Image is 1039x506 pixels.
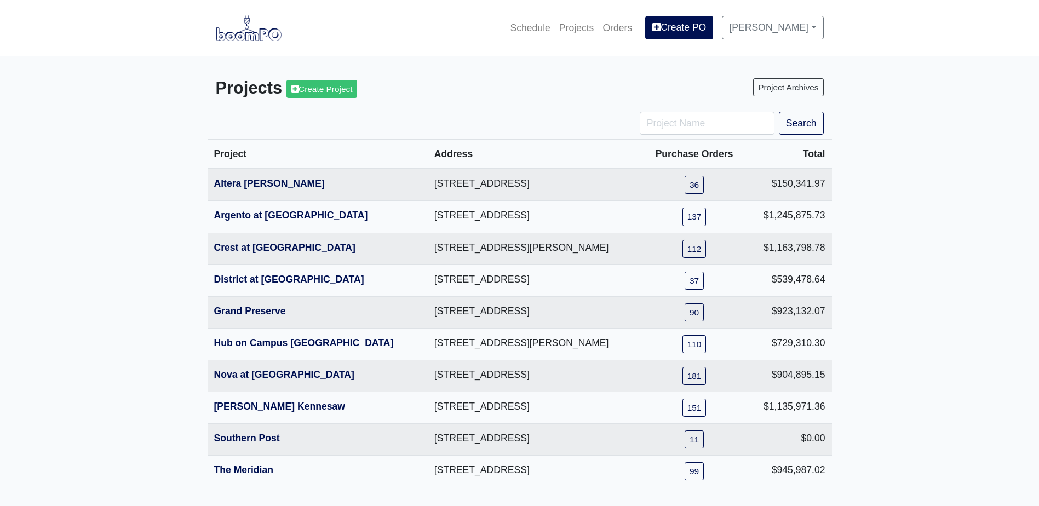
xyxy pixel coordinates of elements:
[746,140,831,169] th: Total
[682,399,707,417] a: 151
[214,464,274,475] a: The Meridian
[216,15,282,41] img: boomPO
[685,303,704,321] a: 90
[555,16,599,40] a: Projects
[214,274,364,285] a: District at [GEOGRAPHIC_DATA]
[746,296,831,328] td: $923,132.07
[428,296,642,328] td: [STREET_ADDRESS]
[506,16,554,40] a: Schedule
[746,169,831,201] td: $150,341.97
[642,140,747,169] th: Purchase Orders
[746,233,831,264] td: $1,163,798.78
[428,392,642,424] td: [STREET_ADDRESS]
[428,169,642,201] td: [STREET_ADDRESS]
[746,392,831,424] td: $1,135,971.36
[214,242,355,253] a: Crest at [GEOGRAPHIC_DATA]
[685,462,704,480] a: 99
[214,337,394,348] a: Hub on Campus [GEOGRAPHIC_DATA]
[746,201,831,233] td: $1,245,875.73
[645,16,713,39] a: Create PO
[286,80,357,98] a: Create Project
[214,178,325,189] a: Altera [PERSON_NAME]
[428,360,642,392] td: [STREET_ADDRESS]
[685,176,704,194] a: 36
[428,328,642,360] td: [STREET_ADDRESS][PERSON_NAME]
[640,112,774,135] input: Project Name
[214,369,354,380] a: Nova at [GEOGRAPHIC_DATA]
[746,264,831,296] td: $539,478.64
[682,240,707,258] a: 112
[685,272,704,290] a: 37
[428,424,642,456] td: [STREET_ADDRESS]
[216,78,512,99] h3: Projects
[208,140,428,169] th: Project
[428,456,642,487] td: [STREET_ADDRESS]
[746,328,831,360] td: $729,310.30
[682,335,707,353] a: 110
[428,201,642,233] td: [STREET_ADDRESS]
[722,16,823,39] a: [PERSON_NAME]
[682,367,707,385] a: 181
[214,306,286,317] a: Grand Preserve
[428,233,642,264] td: [STREET_ADDRESS][PERSON_NAME]
[428,264,642,296] td: [STREET_ADDRESS]
[598,16,636,40] a: Orders
[214,401,346,412] a: [PERSON_NAME] Kennesaw
[428,140,642,169] th: Address
[685,430,704,449] a: 11
[214,433,280,444] a: Southern Post
[753,78,823,96] a: Project Archives
[214,210,368,221] a: Argento at [GEOGRAPHIC_DATA]
[682,208,707,226] a: 137
[779,112,824,135] button: Search
[746,456,831,487] td: $945,987.02
[746,360,831,392] td: $904,895.15
[746,424,831,456] td: $0.00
